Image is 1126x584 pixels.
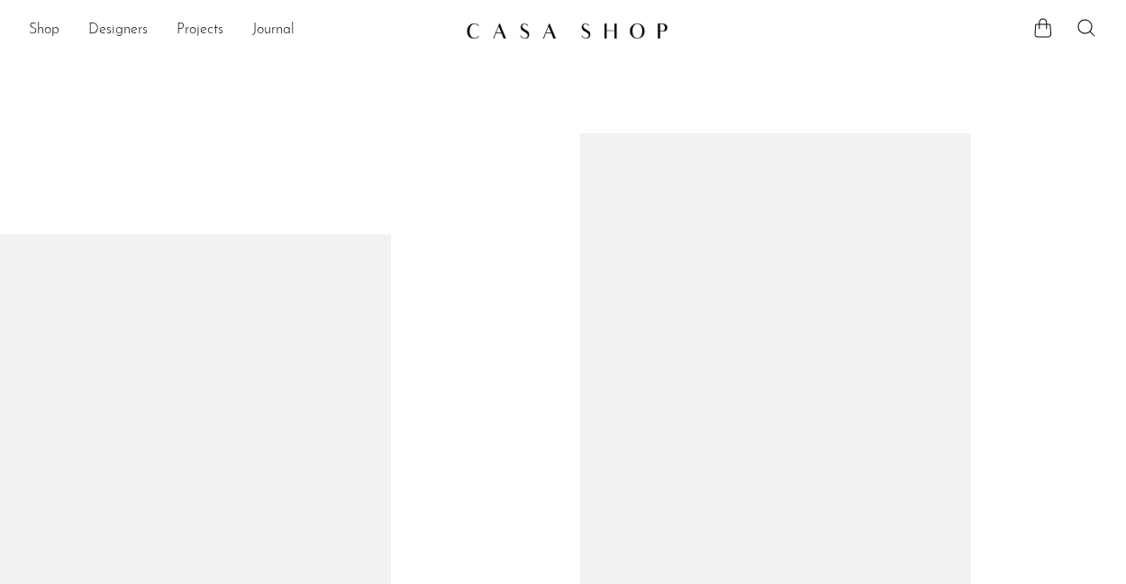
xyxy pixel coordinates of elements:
[29,19,59,42] a: Shop
[29,15,451,46] nav: Desktop navigation
[177,19,223,42] a: Projects
[252,19,295,42] a: Journal
[88,19,148,42] a: Designers
[29,15,451,46] ul: NEW HEADER MENU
